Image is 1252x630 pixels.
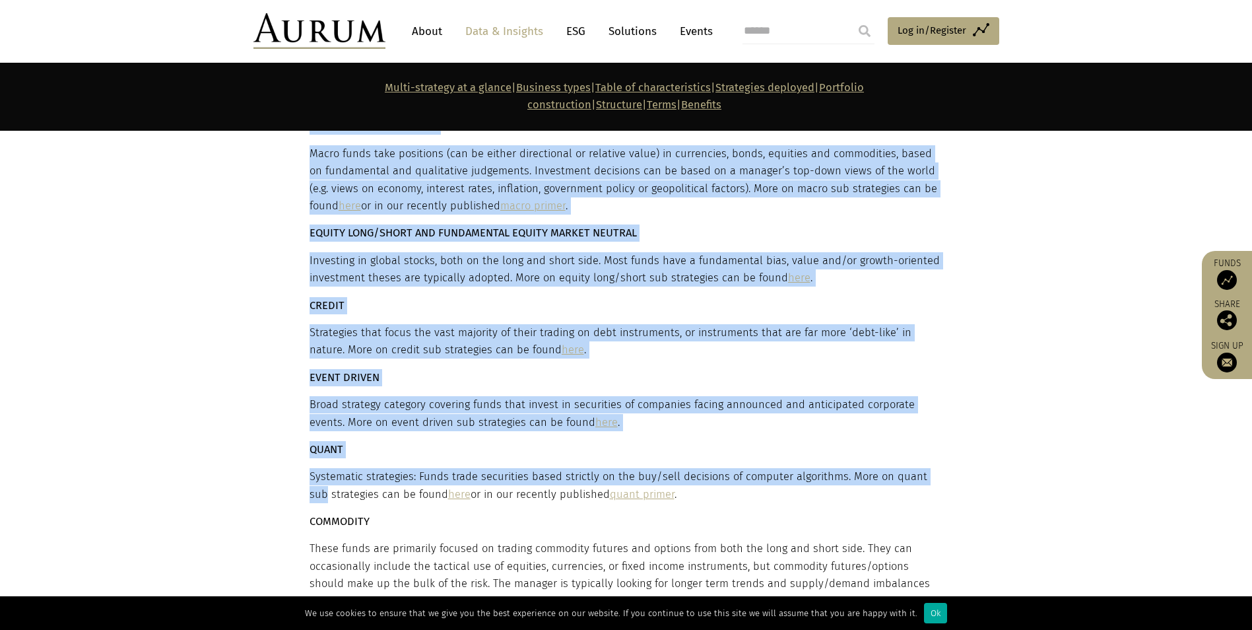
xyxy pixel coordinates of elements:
[448,488,471,501] a: here
[310,324,940,359] p: Strategies that focus the vast majority of their trading on debt instruments, or instruments that...
[924,603,947,623] div: Ok
[1217,310,1237,330] img: Share this post
[385,81,864,111] strong: | | | | | |
[647,98,676,111] a: Terms
[1217,353,1237,372] img: Sign up to our newsletter
[310,443,343,456] strong: QUANT
[310,120,438,132] strong: MACRO AND FIXED INCOME
[1208,258,1245,290] a: Funds
[500,199,566,212] a: macro primer
[385,81,511,94] a: Multi-strategy at a glance
[898,22,966,38] span: Log in/Register
[596,98,642,111] a: Structure
[1208,340,1245,372] a: Sign up
[610,488,675,501] a: quant primer
[562,343,584,356] a: here
[310,299,345,312] strong: CREDIT
[310,468,940,503] p: Systematic strategies: Funds trade securities based strictly on the buy/sell decisions of compute...
[1208,300,1245,330] div: Share
[715,81,814,94] a: Strategies deployed
[602,19,663,44] a: Solutions
[888,17,999,45] a: Log in/Register
[339,199,361,212] a: here
[310,396,940,431] p: Broad strategy category covering funds that invest in securities of companies facing announced an...
[560,19,592,44] a: ESG
[310,227,637,239] strong: EQUITY LONG/SHORT AND FUNDAMENTAL EQUITY MARKET NEUTRAL
[595,416,618,429] a: here
[310,540,940,627] p: These funds are primarily focused on trading commodity futures and options from both the long and...
[676,98,681,111] strong: |
[459,19,550,44] a: Data & Insights
[310,515,370,528] strong: COMMODITY
[851,18,878,44] input: Submit
[1217,270,1237,290] img: Access Funds
[310,371,379,384] strong: EVENT DRIVEN
[673,19,713,44] a: Events
[788,271,810,284] a: here
[405,19,449,44] a: About
[681,98,721,111] a: Benefits
[516,81,591,94] a: Business types
[595,81,711,94] a: Table of characteristics
[310,145,940,215] p: Macro funds take positions (can be either directional or relative value) in currencies, bonds, eq...
[310,252,940,287] p: Investing in global stocks, both on the long and short side. Most funds have a fundamental bias, ...
[253,13,385,49] img: Aurum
